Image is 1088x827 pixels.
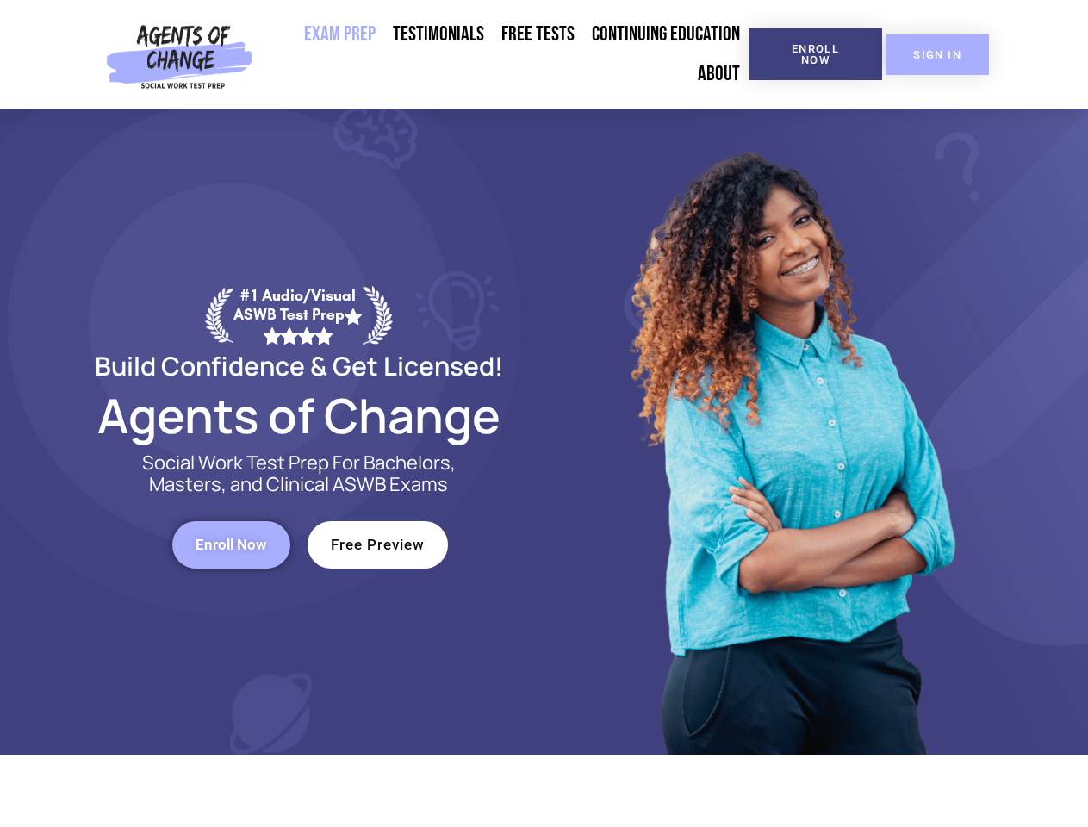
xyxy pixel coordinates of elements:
[233,286,363,344] div: #1 Audio/Visual ASWB Test Prep
[583,15,749,54] a: Continuing Education
[308,521,448,569] a: Free Preview
[749,28,882,80] a: Enroll Now
[384,15,493,54] a: Testimonials
[618,109,962,755] img: Website Image 1 (1)
[776,43,855,65] span: Enroll Now
[331,538,425,552] span: Free Preview
[122,452,476,495] p: Social Work Test Prep For Bachelors, Masters, and Clinical ASWB Exams
[689,54,749,94] a: About
[913,49,961,60] span: SIGN IN
[886,34,989,75] a: SIGN IN
[259,15,749,94] nav: Menu
[172,521,290,569] a: Enroll Now
[493,15,583,54] a: Free Tests
[53,353,544,378] h2: Build Confidence & Get Licensed!
[196,538,267,552] span: Enroll Now
[295,15,384,54] a: Exam Prep
[53,395,544,435] h2: Agents of Change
